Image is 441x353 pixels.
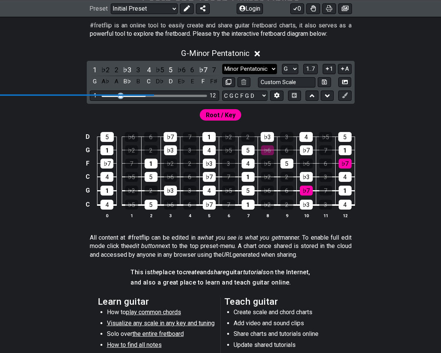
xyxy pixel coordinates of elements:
div: 7 [319,145,332,155]
th: 8 [258,211,277,219]
em: tutorials [243,269,266,276]
div: 5 [145,200,158,210]
div: ♭7 [164,132,177,142]
div: 2 [145,145,158,155]
span: G - Minor Pentatonic [181,49,250,58]
em: share [210,269,226,276]
div: 7 [125,159,138,169]
button: Share Preset [196,3,210,14]
div: toggle scale degree [187,65,197,75]
div: ♭5 [319,132,332,142]
div: 6 [280,186,293,196]
div: 12 [210,92,216,99]
div: toggle pitch class [177,76,186,87]
li: How to [107,308,215,319]
em: URL [222,251,232,258]
th: 7 [238,211,258,219]
div: ♭3 [164,186,177,196]
div: toggle scale degree [155,65,165,75]
span: Preset [89,5,108,12]
div: 4 [203,186,216,196]
div: 5 [145,172,158,182]
div: 6 [144,132,158,142]
h2: Teach guitar [224,297,344,306]
th: 4 [180,211,199,219]
div: ♭6 [164,200,177,210]
li: Add video and sound clips [234,319,342,330]
div: toggle pitch class [100,76,110,87]
div: 5 [280,159,293,169]
button: Toggle horizontal chord view [288,91,301,101]
td: G [83,184,92,198]
button: Copy [222,77,235,87]
div: 3 [319,200,332,210]
div: 4 [339,172,352,182]
div: 5 [100,132,114,142]
div: ♭2 [125,145,138,155]
h2: Learn guitar [98,297,217,306]
select: Tonic/Root [282,64,298,74]
div: 7 [183,132,196,142]
div: toggle pitch class [122,76,132,87]
select: Preset [111,3,178,14]
div: toggle scale degree [100,65,110,75]
th: 9 [277,211,296,219]
div: ♭5 [125,200,138,210]
div: 6 [183,172,196,182]
div: ♭7 [100,159,113,169]
div: 4 [100,172,113,182]
div: toggle scale degree [209,65,219,75]
div: 3 [222,159,235,169]
div: 7 [222,200,235,210]
span: the entire fretboard [132,330,184,337]
div: toggle pitch class [209,76,219,87]
div: ♭5 [222,186,235,196]
div: 5 [242,186,255,196]
div: toggle scale degree [90,65,100,75]
li: Create scale and chord charts [234,308,342,319]
div: toggle pitch class [144,76,154,87]
button: Edit Preset [180,3,194,14]
div: ♭7 [339,159,352,169]
div: ♭3 [164,145,177,155]
div: toggle scale degree [177,65,186,75]
td: D [83,130,92,144]
div: Visible fret range [90,91,219,101]
div: ♭2 [125,186,138,196]
div: toggle scale degree [111,65,121,75]
th: 12 [335,211,355,219]
button: First click edit preset to enable marker editing [338,91,351,101]
div: 1 [339,145,352,155]
td: F [83,157,92,170]
div: toggle scale degree [166,65,175,75]
div: ♭7 [300,186,313,196]
div: ♭3 [300,200,313,210]
span: Visualize any scale in any key and tuning [107,320,215,327]
div: 1 [100,186,113,196]
button: Login [237,3,263,14]
div: ♭5 [125,172,138,182]
li: Share charts and tutorials online [234,330,342,340]
div: ♭7 [300,145,313,155]
th: 11 [316,211,335,219]
button: 1 [323,64,336,74]
div: 4 [242,159,255,169]
button: Delete [237,77,250,87]
div: 1 [100,145,113,155]
div: 2 [145,186,158,196]
p: #fretflip is an online tool to easily create and share guitar fretboard charts, it also serves as... [90,21,352,38]
button: 1..7 [303,64,318,74]
button: Print [322,3,336,14]
div: 2 [280,172,293,182]
div: ♭3 [203,159,216,169]
div: ♭5 [261,159,274,169]
div: ♭3 [261,132,274,142]
th: 0 [97,211,117,219]
div: toggle scale degree [144,65,154,75]
th: 10 [296,211,316,219]
div: ♭2 [261,172,274,182]
div: ♭6 [261,186,274,196]
td: C [83,170,92,184]
div: ♭2 [222,132,235,142]
div: 2 [280,200,293,210]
